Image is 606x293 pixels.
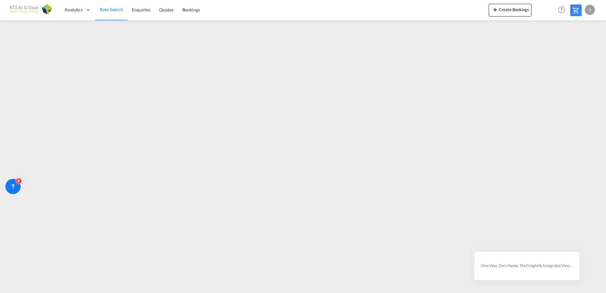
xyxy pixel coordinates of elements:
span: Bookings [182,7,200,12]
span: Rate Search [100,7,123,12]
div: Help [556,4,570,16]
span: Quotes [159,7,173,12]
img: af31b1c0b01f11ecbc353f8e72265e29.png [10,3,52,17]
button: icon-plus 400-fgCreate Bookings [489,4,532,16]
div: S [585,5,595,15]
span: Enquiries [132,7,150,12]
md-icon: icon-plus 400-fg [491,6,499,13]
span: Help [556,4,567,15]
span: Analytics [65,7,83,13]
